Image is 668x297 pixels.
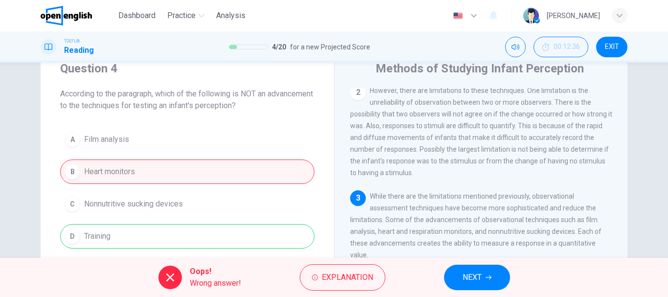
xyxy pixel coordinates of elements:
span: 00:12:36 [554,43,580,51]
span: NEXT [463,271,482,284]
img: en [452,12,464,20]
span: Dashboard [118,10,156,22]
span: Practice [167,10,196,22]
button: EXIT [596,37,627,57]
h4: Methods of Studying Infant Perception [376,61,584,76]
h4: Question 4 [60,61,314,76]
img: Profile picture [523,8,539,23]
button: Explanation [300,264,385,291]
div: [PERSON_NAME] [547,10,600,22]
img: OpenEnglish logo [41,6,92,25]
span: EXIT [605,43,619,51]
span: TOEFL® [64,38,80,45]
a: OpenEnglish logo [41,6,114,25]
span: Explanation [322,271,373,284]
h1: Reading [64,45,94,56]
span: According to the paragraph, which of the following is NOT an advancement to the techniques for te... [60,88,314,112]
div: Hide [534,37,588,57]
span: Wrong answer! [190,277,241,289]
span: Oops! [190,266,241,277]
div: Mute [505,37,526,57]
span: Analysis [216,10,245,22]
span: 4 / 20 [272,41,286,53]
button: 00:12:36 [534,37,588,57]
button: Dashboard [114,7,159,24]
span: for a new Projected Score [290,41,370,53]
button: NEXT [444,265,510,290]
button: Analysis [212,7,249,24]
button: Practice [163,7,208,24]
span: While there are the limitations mentioned previously, observational assessment techniques have be... [350,192,601,259]
div: 2 [350,85,366,100]
div: 3 [350,190,366,206]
